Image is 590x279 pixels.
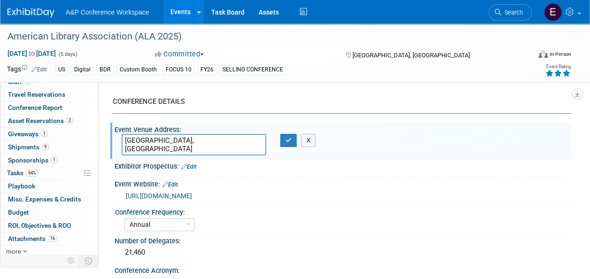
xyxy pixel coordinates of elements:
[31,66,47,73] a: Edit
[0,88,98,101] a: Travel Reservations
[126,192,192,200] a: [URL][DOMAIN_NAME]
[8,156,58,164] span: Sponsorships
[58,51,77,57] span: (5 days)
[8,8,54,17] img: ExhibitDay
[8,235,57,242] span: Attachments
[152,49,207,59] button: Committed
[115,263,571,275] div: Conference Acronym:
[79,255,99,267] td: Toggle Event Tabs
[198,65,216,75] div: FY26
[26,170,38,177] span: 94%
[122,245,564,260] div: 21,460
[55,65,68,75] div: US
[4,28,523,45] div: American Library Association (ALA 2025)
[71,65,93,75] div: Digital
[115,234,571,246] div: Number of Delegates:
[7,169,38,177] span: Tasks
[115,159,571,171] div: Exhibitor Prospectus:
[0,128,98,140] a: Giveaways1
[0,180,98,193] a: Playbook
[63,255,79,267] td: Personalize Event Tab Strip
[181,163,197,170] a: Edit
[8,209,29,216] span: Budget
[66,117,73,124] span: 2
[66,8,149,16] span: A&P Conference Workspace
[0,115,98,127] a: Asset Reservations2
[0,141,98,154] a: Shipments9
[117,65,160,75] div: Custom Booth
[113,97,564,107] div: CONFERENCE DETAILS
[115,177,571,189] div: Event Website:
[0,219,98,232] a: ROI, Objectives & ROO
[8,91,65,98] span: Travel Reservations
[6,248,21,255] span: more
[27,50,36,57] span: to
[301,134,315,147] button: X
[0,206,98,219] a: Budget
[501,9,523,16] span: Search
[48,235,57,242] span: 16
[115,205,567,217] div: Conference Frequency:
[538,50,548,58] img: Format-Inperson.png
[24,78,31,85] span: 1
[162,181,178,188] a: Edit
[8,104,62,111] span: Conference Report
[41,130,48,137] span: 1
[8,195,81,203] span: Misc. Expenses & Credits
[163,65,194,75] div: FOCUS 10
[8,130,48,138] span: Giveaways
[0,154,98,167] a: Sponsorships1
[42,143,49,150] span: 9
[549,51,571,58] div: In-Person
[7,64,47,75] td: Tags
[8,143,49,151] span: Shipments
[97,65,114,75] div: BDR
[545,64,571,69] div: Event Rating
[489,49,571,63] div: Event Format
[8,78,31,85] span: Staff
[0,245,98,258] a: more
[8,222,71,229] span: ROI, Objectives & ROO
[352,52,470,59] span: [GEOGRAPHIC_DATA], [GEOGRAPHIC_DATA]
[489,4,532,21] a: Search
[0,232,98,245] a: Attachments16
[7,49,56,58] span: [DATE] [DATE]
[544,3,562,21] img: Erika Rollins
[115,123,571,134] div: Event Venue Address:
[8,182,35,190] span: Playbook
[220,65,286,75] div: SELLING CONFERENCE
[51,156,58,163] span: 1
[0,101,98,114] a: Conference Report
[8,117,73,124] span: Asset Reservations
[0,193,98,206] a: Misc. Expenses & Credits
[0,167,98,179] a: Tasks94%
